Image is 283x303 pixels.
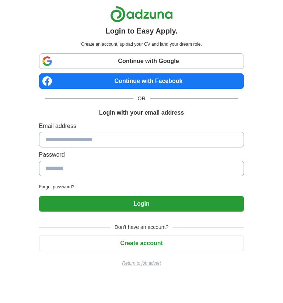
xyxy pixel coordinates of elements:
label: Password [39,150,244,159]
span: Don't have an account? [110,223,173,231]
a: Create account [39,240,244,246]
label: Email address [39,122,244,130]
a: Continue with Facebook [39,73,244,89]
a: Continue with Google [39,53,244,69]
button: Create account [39,236,244,251]
button: Login [39,196,244,212]
p: Create an account, upload your CV and land your dream role. [41,41,243,48]
img: Adzuna logo [110,6,173,22]
span: OR [133,95,150,102]
h1: Login with your email address [99,108,184,117]
a: Return to job advert [39,260,244,267]
h1: Login to Easy Apply. [105,25,178,36]
a: Forgot password? [39,184,244,190]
